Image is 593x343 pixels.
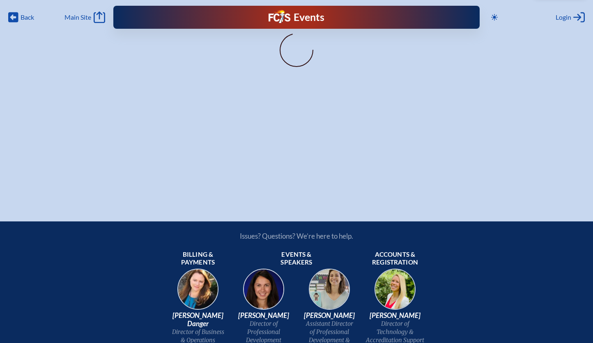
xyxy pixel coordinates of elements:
span: [PERSON_NAME] [234,311,293,320]
span: Back [21,13,34,21]
a: FCIS LogoEvents [269,10,324,25]
span: [PERSON_NAME] [365,311,425,320]
img: Florida Council of Independent Schools [269,10,290,23]
span: Accounts & registration [365,251,425,267]
a: Main Site [64,12,105,23]
h1: Events [294,12,324,23]
img: 9c64f3fb-7776-47f4-83d7-46a341952595 [172,266,224,319]
div: FCIS Events — Future ready [218,10,375,25]
span: Main Site [64,13,91,21]
img: 545ba9c4-c691-43d5-86fb-b0a622cbeb82 [303,266,356,319]
img: 94e3d245-ca72-49ea-9844-ae84f6d33c0f [237,266,290,319]
span: Events & speakers [267,251,326,267]
span: [PERSON_NAME] [300,311,359,320]
p: Issues? Questions? We’re here to help. [152,232,441,240]
span: Login [556,13,571,21]
span: [PERSON_NAME] Danger [168,311,228,328]
span: Billing & payments [168,251,228,267]
img: b1ee34a6-5a78-4519-85b2-7190c4823173 [369,266,421,319]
